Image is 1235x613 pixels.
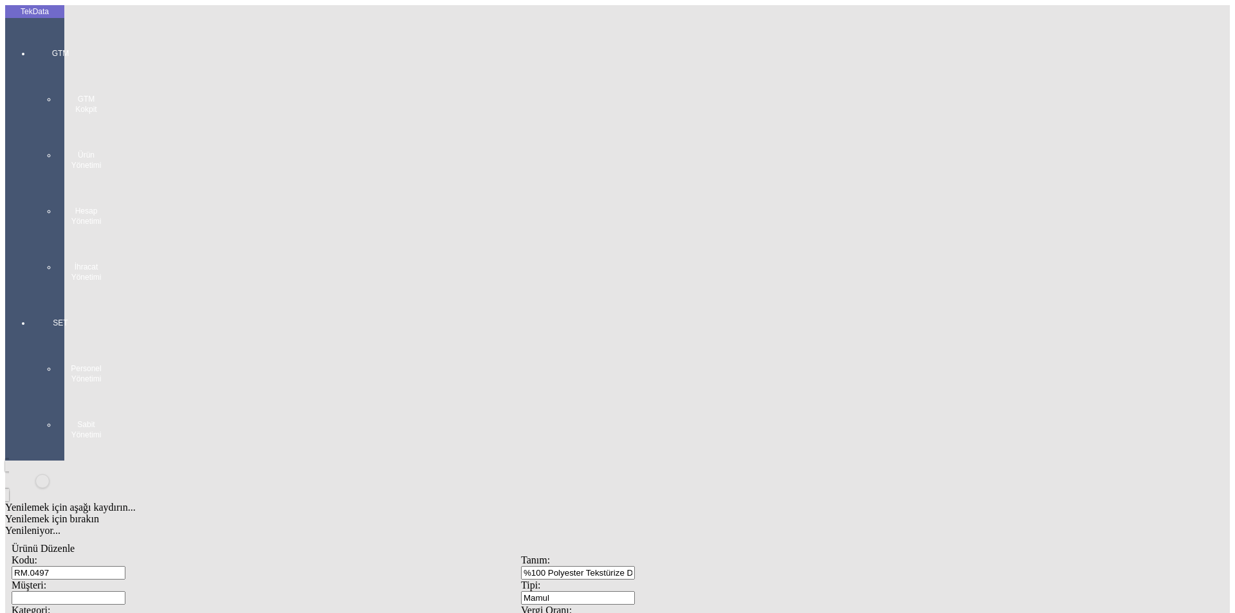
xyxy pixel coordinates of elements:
[5,6,64,17] div: TekData
[67,262,105,282] span: İhracat Yönetimi
[67,363,105,384] span: Personel Yönetimi
[521,580,541,590] span: Tipi:
[41,48,80,59] span: GTM
[67,419,105,440] span: Sabit Yönetimi
[12,543,75,554] span: Ürünü Düzenle
[5,513,1037,525] div: Yenilemek için bırakın
[5,502,1037,513] div: Yenilemek için aşağı kaydırın...
[41,318,80,328] span: SET
[67,94,105,114] span: GTM Kokpit
[12,554,37,565] span: Kodu:
[67,206,105,226] span: Hesap Yönetimi
[12,580,46,590] span: Müşteri:
[67,150,105,170] span: Ürün Yönetimi
[5,525,1037,536] div: Yenileniyor...
[521,554,550,565] span: Tanım:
